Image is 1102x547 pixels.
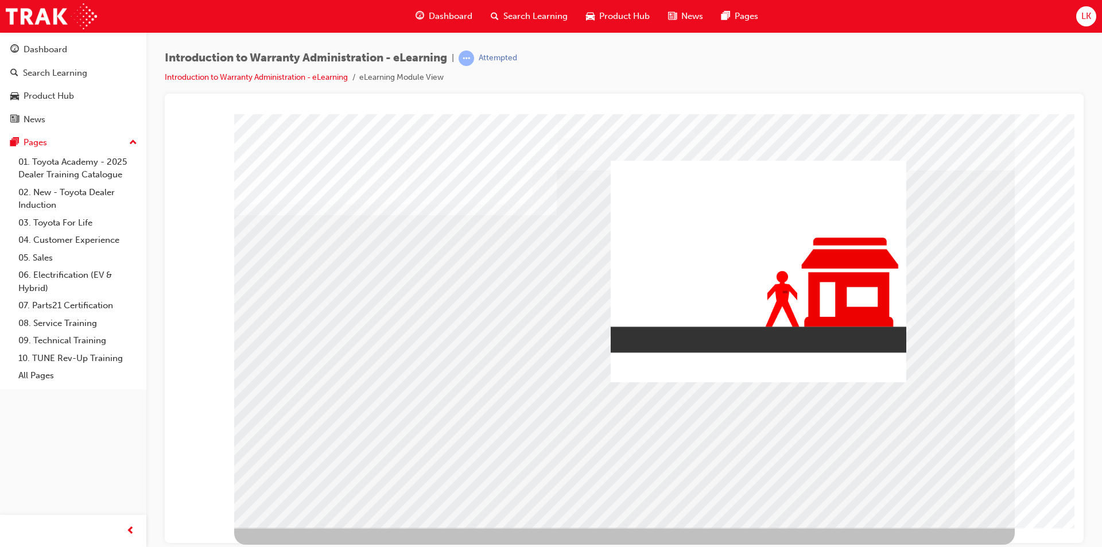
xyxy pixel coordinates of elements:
[10,68,18,79] span: search-icon
[5,37,142,132] button: DashboardSearch LearningProduct HubNews
[5,39,142,60] a: Dashboard
[14,332,142,350] a: 09. Technical Training
[14,297,142,315] a: 07. Parts21 Certification
[482,5,577,28] a: search-iconSearch Learning
[10,138,19,148] span: pages-icon
[129,135,137,150] span: up-icon
[491,9,499,24] span: search-icon
[721,9,730,24] span: pages-icon
[668,9,677,24] span: news-icon
[429,10,472,23] span: Dashboard
[577,5,659,28] a: car-iconProduct Hub
[165,72,348,82] a: Introduction to Warranty Administration - eLearning
[735,10,758,23] span: Pages
[659,5,712,28] a: news-iconNews
[1076,6,1096,26] button: LK
[23,67,87,80] div: Search Learning
[10,45,19,55] span: guage-icon
[5,109,142,130] a: News
[599,10,650,23] span: Product Hub
[452,52,454,65] span: |
[5,132,142,153] button: Pages
[416,9,424,24] span: guage-icon
[14,249,142,267] a: 05. Sales
[14,231,142,249] a: 04. Customer Experience
[5,86,142,107] a: Product Hub
[126,524,135,538] span: prev-icon
[24,43,67,56] div: Dashboard
[10,91,19,102] span: car-icon
[14,184,142,214] a: 02. New - Toyota Dealer Induction
[359,71,444,84] li: eLearning Module View
[406,5,482,28] a: guage-iconDashboard
[165,52,447,65] span: Introduction to Warranty Administration - eLearning
[14,153,142,184] a: 01. Toyota Academy - 2025 Dealer Training Catalogue
[5,63,142,84] a: Search Learning
[586,9,595,24] span: car-icon
[681,10,703,23] span: News
[14,214,142,232] a: 03. Toyota For Life
[14,367,142,385] a: All Pages
[1081,10,1091,23] span: LK
[24,113,45,126] div: News
[24,136,47,149] div: Pages
[503,10,568,23] span: Search Learning
[479,53,517,64] div: Attempted
[459,51,474,66] span: learningRecordVerb_ATTEMPT-icon
[10,115,19,125] span: news-icon
[14,350,142,367] a: 10. TUNE Rev-Up Training
[6,3,97,29] img: Trak
[24,90,74,103] div: Product Hub
[14,315,142,332] a: 08. Service Training
[14,266,142,297] a: 06. Electrification (EV & Hybrid)
[712,5,767,28] a: pages-iconPages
